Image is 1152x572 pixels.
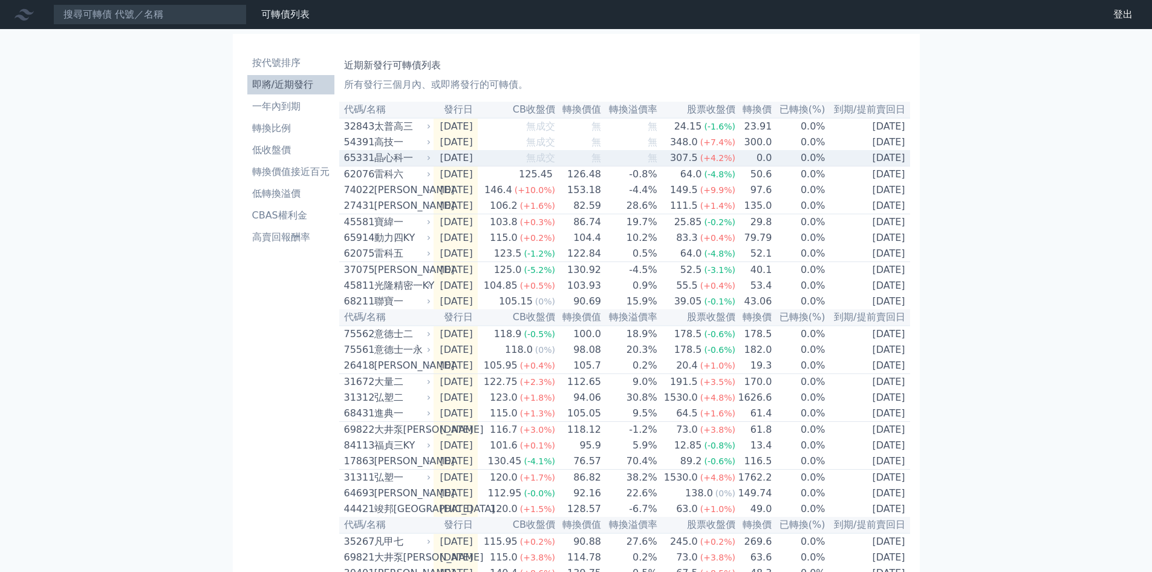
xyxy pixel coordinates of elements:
[434,278,478,294] td: [DATE]
[526,152,555,163] span: 無成交
[556,374,602,390] td: 112.65
[736,278,772,294] td: 53.4
[482,183,515,197] div: 146.4
[704,441,735,450] span: (-0.8%)
[247,165,334,179] li: 轉換價值接近百元
[481,278,520,293] div: 104.85
[658,309,736,326] th: 股票收盤價
[602,326,658,342] td: 18.9%
[434,326,478,342] td: [DATE]
[602,453,658,470] td: 70.4%
[648,136,657,148] span: 無
[344,119,371,134] div: 32843
[772,214,825,231] td: 0.0%
[53,4,247,25] input: 搜尋可轉債 代號／名稱
[556,422,602,438] td: 118.12
[602,182,658,198] td: -4.4%
[434,246,478,262] td: [DATE]
[700,425,735,435] span: (+3.8%)
[662,390,700,405] div: 1530.0
[736,166,772,183] td: 50.6
[602,214,658,231] td: 19.7%
[374,263,429,277] div: [PERSON_NAME]
[772,326,825,342] td: 0.0%
[556,294,602,309] td: 90.69
[826,150,910,166] td: [DATE]
[826,453,910,470] td: [DATE]
[672,215,705,229] div: 25.85
[524,329,555,339] span: (-0.5%)
[434,198,478,214] td: [DATE]
[434,453,478,470] td: [DATE]
[602,198,658,214] td: 28.6%
[826,118,910,134] td: [DATE]
[736,102,772,118] th: 轉換價
[520,217,555,227] span: (+0.3%)
[736,326,772,342] td: 178.5
[826,422,910,438] td: [DATE]
[602,342,658,358] td: 20.3%
[520,361,555,370] span: (+0.4%)
[344,294,371,309] div: 68211
[772,166,825,183] td: 0.0%
[826,278,910,294] td: [DATE]
[478,102,556,118] th: CB收盤價
[772,374,825,390] td: 0.0%
[247,119,334,138] a: 轉換比例
[602,294,658,309] td: 15.9%
[374,167,429,182] div: 雷科六
[648,152,657,163] span: 無
[516,167,555,182] div: 125.45
[434,390,478,406] td: [DATE]
[602,358,658,374] td: 0.2%
[648,120,657,132] span: 無
[344,343,371,357] div: 75561
[339,102,434,118] th: 代碼/名稱
[374,327,429,341] div: 意德士二
[524,265,555,275] span: (-5.2%)
[556,309,602,326] th: 轉換價值
[772,262,825,278] td: 0.0%
[374,246,429,261] div: 雷科五
[674,358,700,373] div: 20.4
[668,135,700,150] div: 348.0
[434,214,478,231] td: [DATE]
[772,134,825,150] td: 0.0%
[602,166,658,183] td: -0.8%
[434,118,478,134] td: [DATE]
[678,167,705,182] div: 64.0
[772,438,825,453] td: 0.0%
[520,393,555,403] span: (+1.8%)
[772,182,825,198] td: 0.0%
[826,230,910,246] td: [DATE]
[736,182,772,198] td: 97.6
[674,422,700,437] div: 73.0
[826,374,910,390] td: [DATE]
[700,377,735,387] span: (+3.5%)
[772,294,825,309] td: 0.0%
[344,231,371,245] div: 65914
[434,309,478,326] th: 發行日
[374,183,429,197] div: [PERSON_NAME]
[344,454,371,468] div: 17863
[672,119,705,134] div: 24.15
[1104,5,1142,24] a: 登出
[700,185,735,195] span: (+9.9%)
[556,358,602,374] td: 105.7
[344,167,371,182] div: 62076
[736,294,772,309] td: 43.06
[556,214,602,231] td: 86.74
[247,208,334,223] li: CBAS權利金
[556,230,602,246] td: 104.4
[772,422,825,438] td: 0.0%
[247,206,334,225] a: CBAS權利金
[374,422,429,437] div: 大井泵[PERSON_NAME]
[674,231,700,245] div: 83.3
[434,102,478,118] th: 發行日
[674,278,700,293] div: 55.5
[515,185,555,195] span: (+10.0%)
[520,473,555,482] span: (+1.7%)
[826,326,910,342] td: [DATE]
[487,390,520,405] div: 123.0
[736,230,772,246] td: 79.79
